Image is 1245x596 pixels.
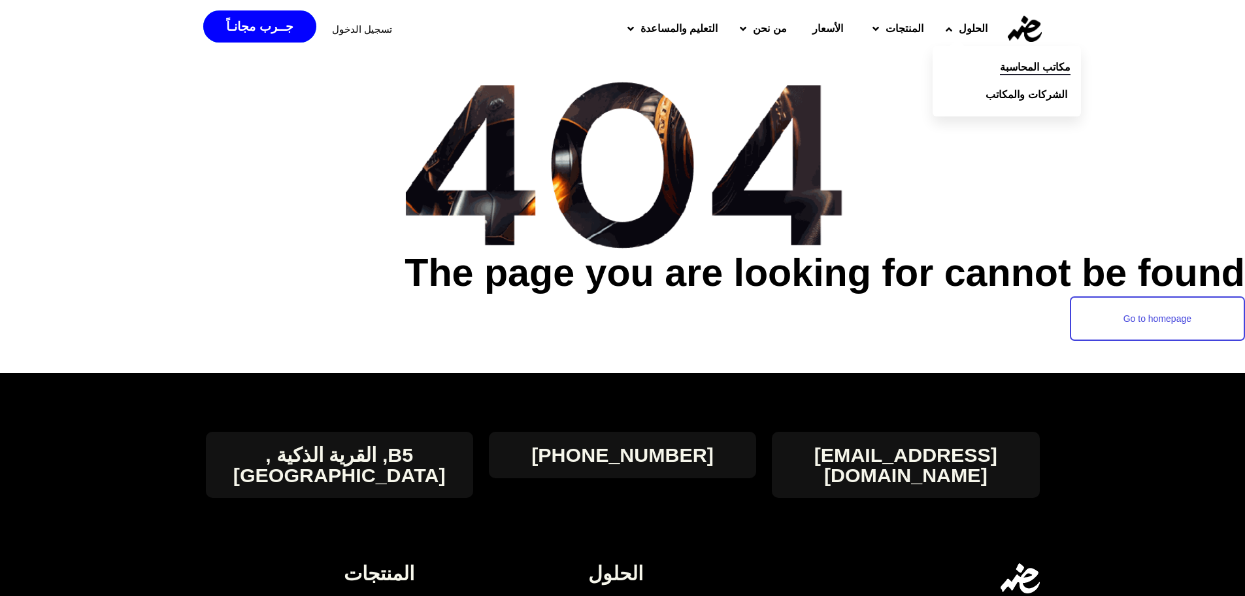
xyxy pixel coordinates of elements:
a: من نحن [727,12,795,46]
span: التعليم والمساعدة [640,21,718,37]
span: الشركات والمكاتب [986,87,1067,103]
img: eDariba [1001,563,1040,593]
a: الحلول [933,12,997,46]
span: الأسعار [812,21,843,37]
a: [PHONE_NUMBER] [531,445,714,465]
a: الشركات والمكاتب [933,81,1081,109]
a: Go to homepage [1070,296,1245,341]
span: Go to homepage [1123,314,1191,323]
a: [EMAIL_ADDRESS][DOMAIN_NAME] [772,445,1039,485]
a: جــرب مجانـاً [203,10,316,43]
span: جــرب مجانـاً [226,20,293,33]
a: الأسعار [796,12,859,46]
a: التعليم والمساعدة [614,12,727,46]
span: المنتجات [886,21,923,37]
h4: الحلول [435,563,643,583]
span: الحلول [959,21,988,37]
img: eDariba [1008,16,1042,42]
a: تسجيل الدخول [332,24,392,34]
span: مكاتب المحاسبة [1000,60,1070,75]
a: مكاتب المحاسبة [933,54,1081,81]
h4: B5, القرية الذكية , [GEOGRAPHIC_DATA] [206,445,473,485]
span: من نحن [753,21,786,37]
h4: المنتجات [206,563,414,583]
a: المنتجات [859,12,933,46]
